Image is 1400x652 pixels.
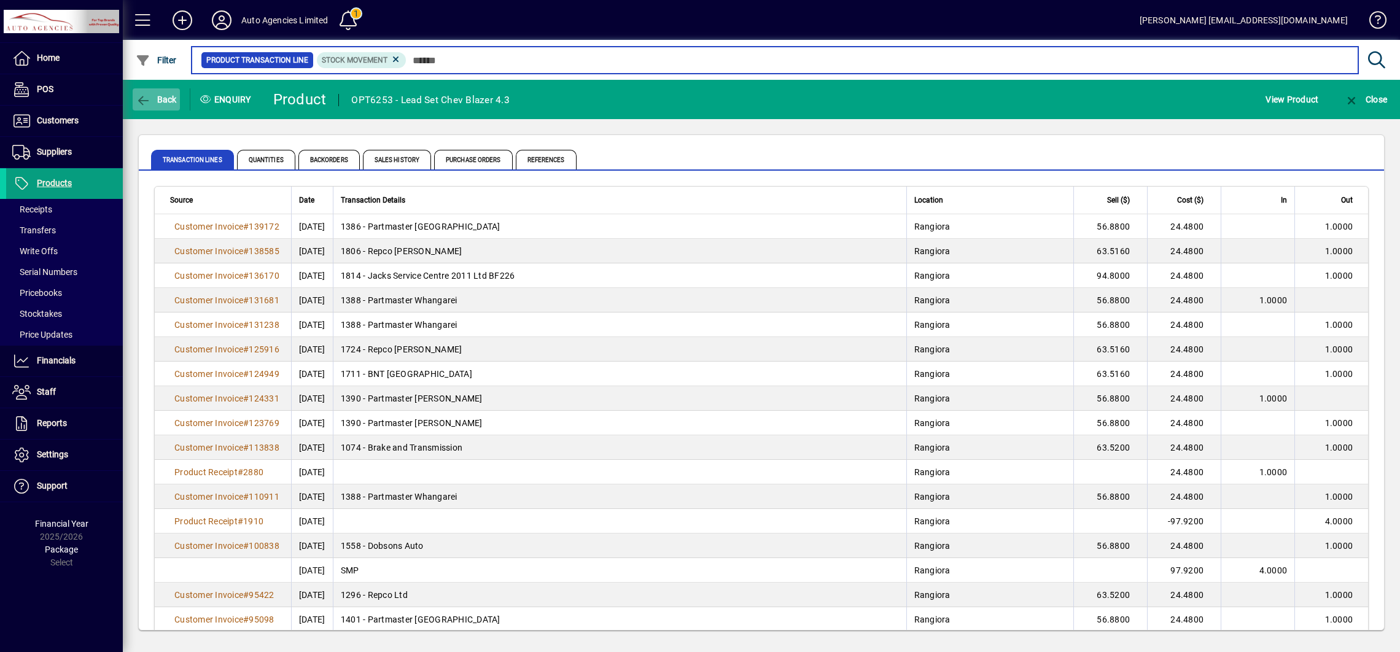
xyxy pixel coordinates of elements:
td: 24.4800 [1147,214,1221,239]
td: 56.8800 [1073,386,1147,411]
span: Price Updates [12,330,72,340]
span: # [243,492,249,502]
span: Rangiora [914,541,951,551]
span: # [243,541,249,551]
span: # [243,443,249,452]
td: [DATE] [291,509,333,534]
span: 131238 [249,320,279,330]
span: 1.0000 [1259,467,1288,477]
span: Customer Invoice [174,492,243,502]
span: 1.0000 [1325,541,1353,551]
td: [DATE] [291,484,333,509]
td: [DATE] [291,583,333,607]
td: 94.8000 [1073,263,1147,288]
span: Customer Invoice [174,320,243,330]
a: POS [6,74,123,105]
td: [DATE] [291,263,333,288]
span: Customer Invoice [174,394,243,403]
span: Financials [37,355,76,365]
span: 125916 [249,344,279,354]
span: Source [170,193,193,207]
td: 1388 - Partmaster Whangarei [333,288,906,312]
td: 56.8800 [1073,288,1147,312]
span: Financial Year [35,519,88,529]
button: Close [1341,88,1390,111]
span: Serial Numbers [12,267,77,277]
span: 1.0000 [1325,271,1353,281]
td: 63.5160 [1073,362,1147,386]
span: 1.0000 [1325,369,1353,379]
span: Reports [37,418,67,428]
div: Product [273,90,327,109]
td: 24.4800 [1147,583,1221,607]
td: 56.8800 [1073,534,1147,558]
span: Customer Invoice [174,344,243,354]
td: SMP [333,558,906,583]
span: Back [136,95,177,104]
td: 1390 - Partmaster [PERSON_NAME] [333,411,906,435]
span: # [243,222,249,231]
td: 24.4800 [1147,411,1221,435]
td: 1074 - Brake and Transmission [333,435,906,460]
td: 24.4800 [1147,484,1221,509]
span: 1.0000 [1325,222,1353,231]
div: Location [914,193,1066,207]
td: [DATE] [291,411,333,435]
a: Pricebooks [6,282,123,303]
button: View Product [1262,88,1321,111]
span: Rangiora [914,320,951,330]
td: [DATE] [291,214,333,239]
span: Staff [37,387,56,397]
div: [PERSON_NAME] [EMAIL_ADDRESS][DOMAIN_NAME] [1140,10,1348,30]
td: 1386 - Partmaster [GEOGRAPHIC_DATA] [333,214,906,239]
a: Serial Numbers [6,262,123,282]
div: Source [170,193,284,207]
span: 124331 [249,394,279,403]
a: Customer Invoice#131681 [170,293,284,307]
span: Rangiora [914,222,951,231]
a: Receipts [6,199,123,220]
span: 1.0000 [1325,590,1353,600]
span: 2880 [243,467,263,477]
span: Products [37,178,72,188]
span: 139172 [249,222,279,231]
td: [DATE] [291,362,333,386]
span: 4.0000 [1325,516,1353,526]
td: [DATE] [291,460,333,484]
a: Financials [6,346,123,376]
span: Out [1341,193,1353,207]
td: -97.9200 [1147,509,1221,534]
span: Stock movement [322,56,387,64]
td: 56.8800 [1073,312,1147,337]
span: Support [37,481,68,491]
span: Stocktakes [12,309,62,319]
td: 1806 - Repco [PERSON_NAME] [333,239,906,263]
td: 24.4800 [1147,288,1221,312]
a: Customer Invoice#125916 [170,343,284,356]
a: Customer Invoice#95422 [170,588,279,602]
span: Rangiora [914,590,951,600]
span: Suppliers [37,147,72,157]
td: 1388 - Partmaster Whangarei [333,312,906,337]
span: # [243,344,249,354]
span: Date [299,193,314,207]
app-page-header-button: Back [123,88,190,111]
td: 24.4800 [1147,460,1221,484]
a: Customer Invoice#124949 [170,367,284,381]
span: Pricebooks [12,288,62,298]
span: Rangiora [914,516,951,526]
td: [DATE] [291,337,333,362]
span: Product Receipt [174,516,238,526]
span: Customer Invoice [174,246,243,256]
mat-chip: Product Transaction Type: Stock movement [317,52,406,68]
span: Rangiora [914,344,951,354]
span: 1.0000 [1325,443,1353,452]
span: 4.0000 [1259,565,1288,575]
div: Auto Agencies Limited [241,10,329,30]
span: Product Receipt [174,467,238,477]
span: Rangiora [914,492,951,502]
div: OPT6253 - Lead Set Chev Blazer 4.3 [351,90,510,110]
a: Suppliers [6,137,123,168]
td: 1388 - Partmaster Whangarei [333,484,906,509]
td: 1724 - Repco [PERSON_NAME] [333,337,906,362]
